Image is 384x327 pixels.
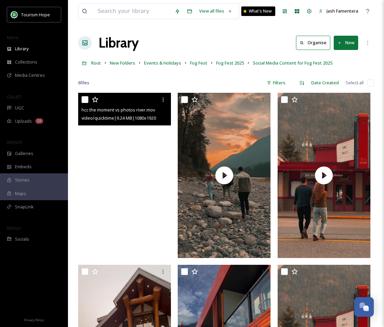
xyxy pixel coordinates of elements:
div: Date Created [308,76,342,89]
a: New Folders [110,59,135,67]
span: MEDIA [7,35,19,40]
span: Collections [15,59,37,65]
span: COLLECT [7,94,21,99]
span: Embeds [15,163,32,170]
a: Root [91,59,101,67]
button: Open Chat [354,297,374,317]
span: Social Media Content for Fog Fest 2025 [253,60,332,66]
video: hcc the moment vs photos river.mov [78,93,171,258]
span: SnapLink [15,204,34,210]
span: Fog Fest 2025 [216,60,244,66]
span: Root [91,60,101,66]
img: thumbnail [278,93,370,258]
input: Search your library [94,4,171,19]
span: Fog Fest [190,60,207,66]
span: hcc the moment vs photos river.mov [82,107,155,113]
a: View all files [196,4,235,18]
div: Filters [263,76,289,89]
a: Social Media Content for Fog Fest 2025 [253,59,332,67]
span: Library [15,46,29,52]
span: 6 file s [78,80,89,86]
button: New [334,36,358,50]
a: Library [99,33,139,53]
span: Select all [346,80,364,86]
span: Media Centres [15,72,45,79]
a: Jash Famentera [315,4,362,18]
a: Events & Holidays [144,59,181,67]
a: Fog Fest 2025 [216,59,244,67]
span: Maps [15,190,26,197]
span: New Folders [110,60,135,66]
span: Stories [15,177,30,183]
a: Fog Fest [190,59,207,67]
span: Galleries [15,150,33,157]
div: 1k [35,118,43,124]
span: UGC [15,105,24,111]
img: thumbnail [178,93,270,258]
span: Privacy Policy [24,318,44,322]
span: Uploads [15,118,32,124]
span: WIDGETS [7,140,22,145]
span: Events & Holidays [144,60,181,66]
span: Tourism Hope [21,12,50,18]
span: Jash Famentera [327,8,358,14]
a: Privacy Policy [24,315,44,324]
a: Organise [296,36,334,50]
span: Socials [15,236,29,242]
span: SOCIALS [7,225,20,230]
span: video/quicktime | 9.24 MB | 1080 x 1920 [82,115,156,121]
img: logo.png [11,11,18,18]
button: Organise [296,36,330,50]
a: What's New [241,6,275,16]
